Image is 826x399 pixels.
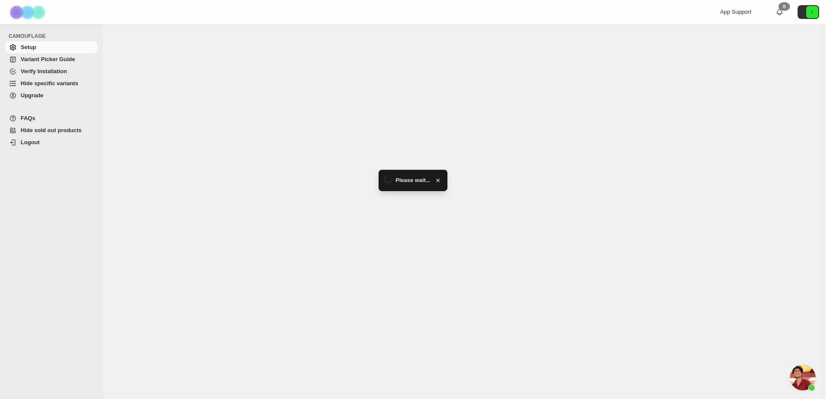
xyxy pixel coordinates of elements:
[775,8,784,16] a: 0
[5,112,97,124] a: FAQs
[5,77,97,90] a: Hide specific variants
[5,53,97,65] a: Variant Picker Guide
[5,136,97,148] a: Logout
[798,5,819,19] button: Avatar with initials Y
[21,115,35,121] span: FAQs
[779,2,790,11] div: 0
[806,6,818,18] span: Avatar with initials Y
[21,80,78,87] span: Hide specific variants
[5,124,97,136] a: Hide sold out products
[811,9,814,15] text: Y
[9,33,99,40] span: CAMOUFLAGE
[21,68,67,74] span: Verify Installation
[5,65,97,77] a: Verify Installation
[21,127,82,133] span: Hide sold out products
[720,9,751,15] span: App Support
[5,41,97,53] a: Setup
[21,139,40,145] span: Logout
[7,0,50,24] img: Camouflage
[396,176,431,185] span: Please wait...
[5,90,97,102] a: Upgrade
[21,56,75,62] span: Variant Picker Guide
[21,44,36,50] span: Setup
[21,92,43,99] span: Upgrade
[790,365,816,390] div: Chat öffnen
